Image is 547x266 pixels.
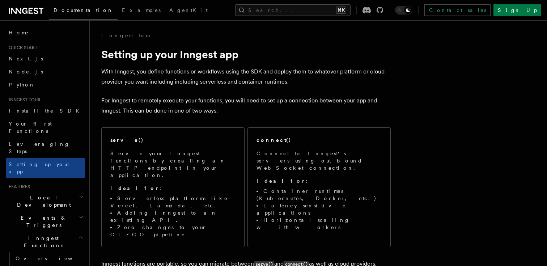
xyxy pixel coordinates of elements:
[49,2,118,20] a: Documentation
[395,6,412,14] button: Toggle dark mode
[9,108,84,114] span: Install the SDK
[9,141,70,154] span: Leveraging Steps
[6,104,85,117] a: Install the SDK
[6,184,30,190] span: Features
[256,136,291,144] h2: connect()
[9,121,52,134] span: Your first Functions
[110,136,144,144] h2: serve()
[256,202,382,216] li: Latency sensitive applications
[256,150,382,172] p: Connect to Inngest's servers using out-bound WebSocket connection.
[6,78,85,91] a: Python
[256,178,306,184] strong: Ideal for
[9,161,71,174] span: Setting up your app
[6,191,85,211] button: Local Development
[101,48,391,61] h1: Setting up your Inngest app
[13,252,85,265] a: Overview
[6,138,85,158] a: Leveraging Steps
[6,194,79,208] span: Local Development
[16,256,90,261] span: Overview
[247,127,391,247] a: connect()Connect to Inngest's servers using out-bound WebSocket connection.Ideal for:Container ru...
[6,97,41,103] span: Inngest tour
[6,65,85,78] a: Node.js
[424,4,491,16] a: Contact sales
[6,26,85,39] a: Home
[101,96,391,116] p: For Inngest to remotely execute your functions, you will need to set up a connection between your...
[110,150,236,179] p: Serve your Inngest functions by creating an HTTP endpoint in your application.
[256,216,382,231] li: Horizontal scaling with workers
[101,32,152,39] a: Inngest tour
[6,211,85,232] button: Events & Triggers
[6,158,85,178] a: Setting up your app
[118,2,165,20] a: Examples
[493,4,541,16] a: Sign Up
[110,224,236,238] li: Zero changes to your CI/CD pipeline
[256,187,382,202] li: Container runtimes (Kubernetes, Docker, etc.)
[9,69,43,75] span: Node.js
[6,232,85,252] button: Inngest Functions
[9,56,43,62] span: Next.js
[54,7,113,13] span: Documentation
[110,209,236,224] li: Adding Inngest to an existing API.
[235,4,351,16] button: Search...⌘K
[6,214,79,229] span: Events & Triggers
[101,127,245,247] a: serve()Serve your Inngest functions by creating an HTTP endpoint in your application.Ideal for:Se...
[6,45,37,51] span: Quick start
[6,52,85,65] a: Next.js
[165,2,212,20] a: AgentKit
[169,7,208,13] span: AgentKit
[6,117,85,138] a: Your first Functions
[110,185,236,192] p: :
[101,67,391,87] p: With Inngest, you define functions or workflows using the SDK and deploy them to whatever platfor...
[336,7,346,14] kbd: ⌘K
[110,185,160,191] strong: Ideal for
[9,29,29,36] span: Home
[9,82,35,88] span: Python
[110,195,236,209] li: Serverless platforms like Vercel, Lambda, etc.
[6,235,78,249] span: Inngest Functions
[122,7,161,13] span: Examples
[256,177,382,185] p: :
